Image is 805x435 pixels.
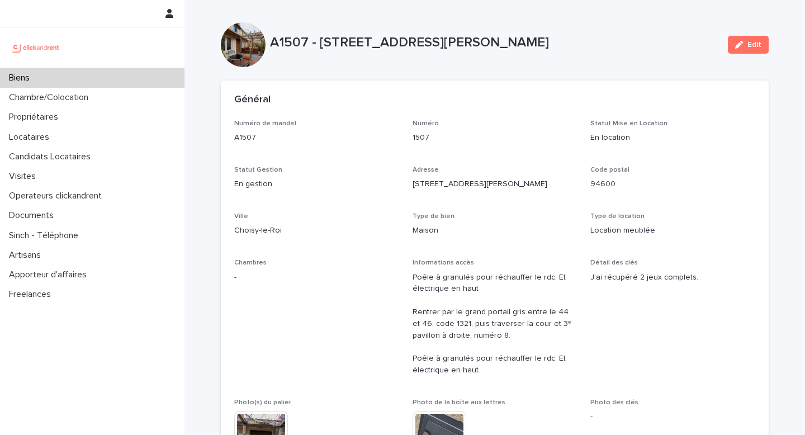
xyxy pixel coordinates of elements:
span: Numéro [413,120,439,127]
p: Artisans [4,250,50,261]
span: Ville [234,213,248,220]
span: Type de bien [413,213,454,220]
p: Propriétaires [4,112,67,122]
p: J'ai récupéré 2 jeux complets. [590,272,755,283]
p: [STREET_ADDRESS][PERSON_NAME] [413,178,577,190]
button: Edit [728,36,769,54]
h2: Général [234,94,271,106]
p: Choisy-le-Roi [234,225,399,237]
span: Numéro de mandat [234,120,297,127]
p: Candidats Locataires [4,152,100,162]
p: - [234,272,399,283]
p: 94600 [590,178,755,190]
p: Sinch - Téléphone [4,230,87,241]
p: En location [590,132,755,144]
span: Statut Gestion [234,167,282,173]
p: Biens [4,73,39,83]
p: En gestion [234,178,399,190]
img: UCB0brd3T0yccxBKYDjQ [9,36,63,59]
p: A1507 - [STREET_ADDRESS][PERSON_NAME] [270,35,719,51]
p: Chambre/Colocation [4,92,97,103]
span: Edit [747,41,761,49]
p: Apporteur d'affaires [4,269,96,280]
p: Locataires [4,132,58,143]
p: Freelances [4,289,60,300]
p: Location meublée [590,225,755,237]
p: Poêle à granulés pour réchauffer le rdc. Et électrique en haut Rentrer par le grand portail gris ... [413,272,577,376]
p: A1507 [234,132,399,144]
p: Visites [4,171,45,182]
span: Type de location [590,213,645,220]
span: Chambres [234,259,267,266]
span: Informations accès [413,259,474,266]
p: Maison [413,225,577,237]
span: Photo de la boîte aux lettres [413,399,505,406]
span: Photo des clés [590,399,638,406]
p: Documents [4,210,63,221]
p: 1507 [413,132,577,144]
span: Photo(s) du palier [234,399,291,406]
span: Adresse [413,167,439,173]
p: - [590,411,755,423]
span: Détail des clés [590,259,638,266]
span: Statut Mise en Location [590,120,667,127]
p: Operateurs clickandrent [4,191,111,201]
span: Code postal [590,167,629,173]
